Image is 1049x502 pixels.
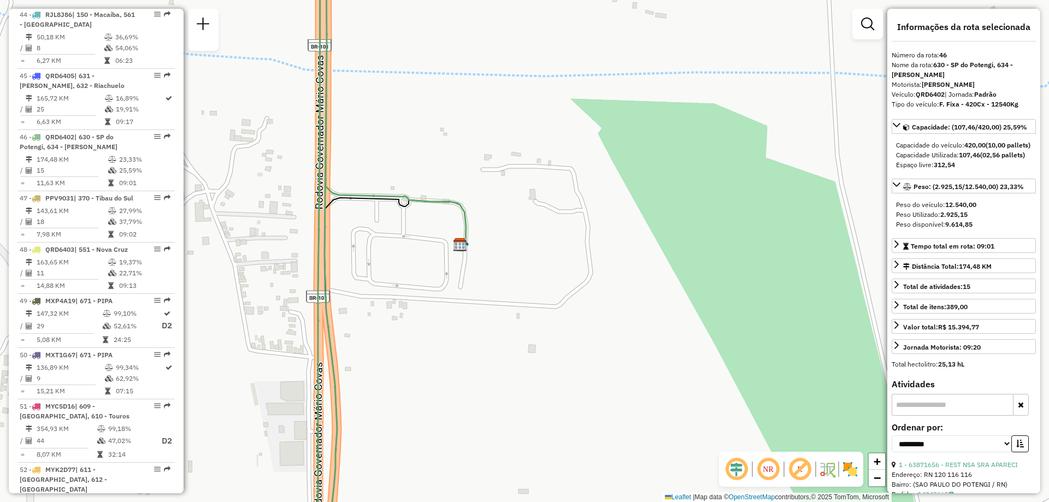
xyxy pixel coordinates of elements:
[36,373,104,384] td: 9
[896,220,1032,229] div: Peso disponível:
[948,491,954,498] i: Observações
[1011,435,1029,452] button: Ordem crescente
[26,323,32,329] i: Total de Atividades
[45,245,74,253] span: QRD6403
[119,257,170,268] td: 19,37%
[26,218,32,225] i: Total de Atividades
[892,99,1036,109] div: Tipo do veículo:
[26,156,32,163] i: Distância Total
[20,319,25,333] td: /
[108,270,116,276] i: % de utilização da cubagem
[36,104,104,115] td: 25
[20,133,117,151] span: 46 -
[26,34,32,40] i: Distância Total
[113,308,161,319] td: 99,10%
[20,297,113,305] span: 49 -
[892,480,1036,489] div: Bairro: (SAO PAULO DO POTENGI / RN)
[922,80,975,88] strong: [PERSON_NAME]
[20,465,107,493] span: | 611 - [GEOGRAPHIC_DATA], 612 - [GEOGRAPHIC_DATA]
[154,72,161,79] em: Opções
[892,22,1036,32] h4: Informações da rota selecionada
[916,90,945,98] strong: QRD6402
[974,90,997,98] strong: Padrão
[36,280,108,291] td: 14,88 KM
[20,351,113,359] span: 50 -
[899,460,1018,469] a: 1 - 63871656 - REST NSA SRA APARECI
[20,216,25,227] td: /
[36,268,108,279] td: 11
[20,104,25,115] td: /
[108,423,151,434] td: 99,18%
[938,360,964,368] strong: 25,13 hL
[166,95,172,102] i: Rota otimizada
[869,453,885,470] a: Zoom in
[26,45,32,51] i: Total de Atividades
[108,208,116,214] i: % de utilização do peso
[964,141,986,149] strong: 420,00
[874,454,881,468] span: +
[26,95,32,102] i: Distância Total
[115,32,170,43] td: 36,69%
[119,154,170,165] td: 23,33%
[164,194,170,201] em: Rota exportada
[945,200,976,209] strong: 12.540,00
[36,449,97,460] td: 8,07 KM
[108,434,151,448] td: 47,02%
[45,465,75,474] span: MYK2D77
[20,334,25,345] td: =
[108,259,116,265] i: % de utilização do peso
[662,493,892,502] div: Map data © contributors,© 2025 TomTom, Microsoft
[26,106,32,113] i: Total de Atividades
[729,493,775,501] a: OpenStreetMap
[20,402,129,420] span: 51 -
[162,320,172,332] p: D2
[453,238,467,252] img: CDD Natal Novo
[104,45,113,51] i: % de utilização da cubagem
[115,373,164,384] td: 62,92%
[75,297,113,305] span: | 671 - PIPA
[20,386,25,397] td: =
[45,194,74,202] span: PPV9031
[108,282,114,289] i: Tempo total em rota
[36,116,104,127] td: 6,63 KM
[723,456,750,482] span: Ocultar deslocamento
[892,489,1036,499] div: Pedidos:
[36,423,97,434] td: 354,93 KM
[164,403,170,409] em: Rota exportada
[36,43,104,54] td: 8
[108,449,151,460] td: 32:14
[946,303,968,311] strong: 389,00
[20,116,25,127] td: =
[896,150,1032,160] div: Capacidade Utilizada:
[892,136,1036,174] div: Capacidade: (107,46/420,00) 25,59%
[152,435,172,447] p: D2
[980,151,1025,159] strong: (02,56 pallets)
[20,268,25,279] td: /
[105,364,113,371] i: % de utilização do peso
[74,245,128,253] span: | 551 - Nova Cruz
[903,302,968,312] div: Total de itens:
[108,167,116,174] i: % de utilização da cubagem
[36,334,102,345] td: 5,08 KM
[874,471,881,485] span: −
[115,43,170,54] td: 54,06%
[20,465,107,493] span: 52 -
[154,11,161,17] em: Opções
[26,364,32,371] i: Distância Total
[26,167,32,174] i: Total de Atividades
[939,51,947,59] strong: 46
[903,282,970,291] span: Total de atividades:
[164,297,170,304] em: Rota exportada
[940,210,968,218] strong: 2.925,15
[164,133,170,140] em: Rota exportada
[103,310,111,317] i: % de utilização do peso
[154,246,161,252] em: Opções
[20,373,25,384] td: /
[36,229,108,240] td: 7,98 KM
[115,104,164,115] td: 19,91%
[36,308,102,319] td: 147,32 KM
[892,61,1013,79] strong: 630 - SP do Potengi, 634 - [PERSON_NAME]
[896,160,1032,170] div: Espaço livre:
[20,55,25,66] td: =
[918,490,954,498] a: 14045665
